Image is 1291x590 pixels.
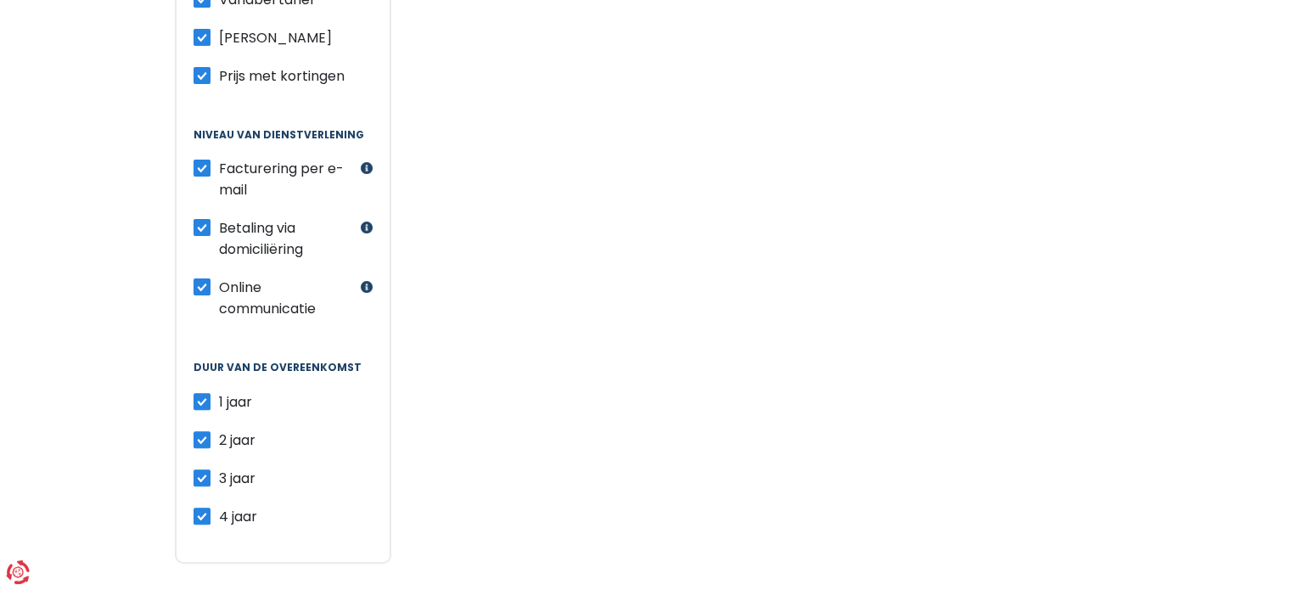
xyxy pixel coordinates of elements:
span: [PERSON_NAME] [219,28,332,48]
label: Betaling via domiciliëring [219,217,356,260]
label: Facturering per e-mail [219,158,356,200]
legend: Niveau van dienstverlening [194,129,373,158]
legend: Duur van de overeenkomst [194,362,373,391]
label: Online communicatie [219,277,356,319]
span: 4 jaar [219,507,257,526]
span: 2 jaar [219,430,255,450]
span: 1 jaar [219,392,252,412]
span: Prijs met kortingen [219,66,345,86]
span: 3 jaar [219,469,255,488]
